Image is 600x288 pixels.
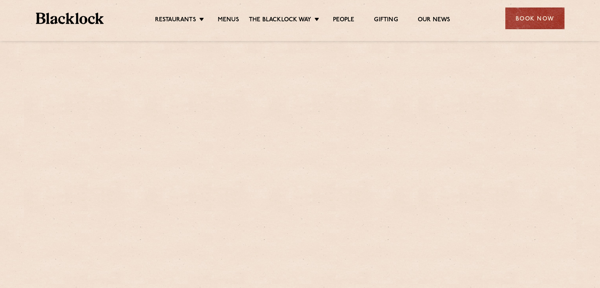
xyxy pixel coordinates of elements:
img: BL_Textured_Logo-footer-cropped.svg [36,13,104,24]
a: Our News [418,16,450,25]
a: The Blacklock Way [249,16,311,25]
a: Gifting [374,16,398,25]
a: People [333,16,354,25]
a: Restaurants [155,16,196,25]
a: Menus [218,16,239,25]
div: Book Now [505,7,564,29]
